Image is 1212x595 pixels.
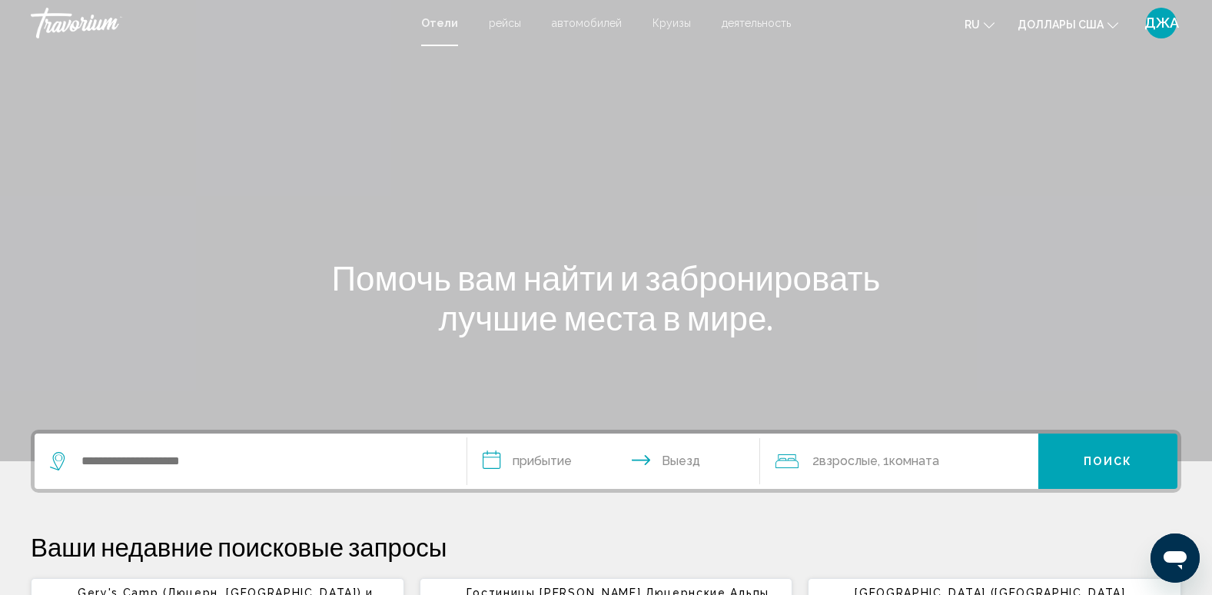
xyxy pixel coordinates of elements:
span: Поиск [1084,456,1132,468]
button: Путешественники: 2 взрослых, 0 детей [760,434,1038,489]
span: Взрослые [819,454,878,468]
span: ДЖА [1144,15,1179,31]
div: Виджет поиска [35,434,1177,489]
button: Поиск [1038,434,1177,489]
a: Круизы [652,17,691,29]
iframe: Кнопка запуска окна обмена сообщениями [1151,534,1200,583]
button: Пользовательское меню [1141,7,1181,39]
a: автомобилей [552,17,622,29]
h1: Помочь вам найти и забронировать лучшие места в мире. [318,258,895,337]
font: 2 [812,454,819,468]
a: Травориум [31,8,406,38]
font: , 1 [878,454,889,468]
button: Изменение языка [965,13,995,35]
span: ru [965,18,980,31]
a: рейсы [489,17,521,29]
button: Даты заезда и выезда [467,434,761,489]
a: Отели [421,17,458,29]
button: Изменить валюту [1018,13,1118,35]
a: деятельность [722,17,791,29]
span: Доллары США [1018,18,1104,31]
span: Комната [889,454,939,468]
p: Ваши недавние поисковые запросы [31,531,1181,562]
